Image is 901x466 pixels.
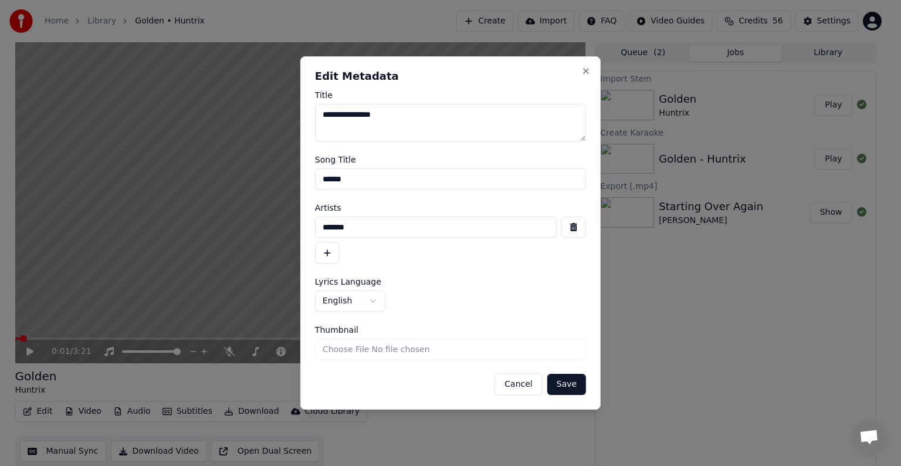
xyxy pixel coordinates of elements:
[315,156,586,164] label: Song Title
[315,91,586,99] label: Title
[315,278,381,286] span: Lyrics Language
[547,374,586,395] button: Save
[315,71,586,82] h2: Edit Metadata
[494,374,542,395] button: Cancel
[315,326,358,334] span: Thumbnail
[315,204,586,212] label: Artists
